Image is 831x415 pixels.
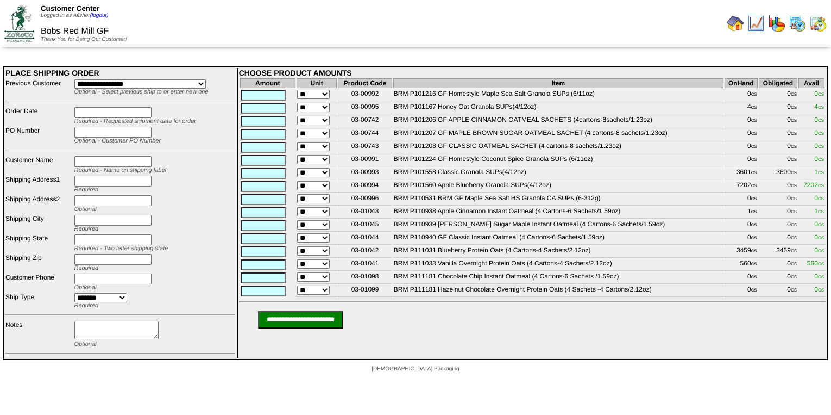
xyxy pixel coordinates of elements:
[5,126,73,145] td: PO Number
[239,69,826,77] div: CHOOSE PRODUCT AMOUNTS
[791,157,797,162] span: CS
[791,131,797,136] span: CS
[759,168,797,179] td: 3600
[393,285,723,297] td: BRM P111181 Hazelnut Chocolate Overnight Protein Oats (4 Sachets -4 Cartons/2.12oz)
[74,302,99,309] span: Required
[751,118,757,123] span: CS
[74,138,161,144] span: Optional - Customer PO Number
[393,272,723,284] td: BRM P111181 Chocolate Chip Instant Oatmeal (4 Cartons-6 Sachets /1.59oz)
[814,272,824,280] span: 0
[751,262,757,267] span: CS
[814,168,824,176] span: 1
[814,233,824,241] span: 0
[297,78,337,88] th: Unit
[74,89,209,95] span: Optional - Select previous ship to or enter new one
[818,262,824,267] span: CS
[807,259,824,267] span: 560
[5,175,73,194] td: Shipping Address1
[725,141,758,153] td: 0
[725,207,758,219] td: 1
[818,236,824,240] span: CS
[338,194,392,206] td: 03-00996
[803,181,824,189] span: 7202
[759,233,797,245] td: 0
[5,195,73,213] td: Shipping Address2
[759,194,797,206] td: 0
[74,206,97,213] span: Optional
[814,220,824,228] span: 0
[338,259,392,271] td: 03-01041
[338,207,392,219] td: 03-01043
[751,196,757,201] span: CS
[338,78,392,88] th: Product Code
[725,220,758,232] td: 0
[5,320,73,348] td: Notes
[725,168,758,179] td: 3601
[751,170,757,175] span: CS
[338,102,392,114] td: 03-00995
[5,293,73,309] td: Ship Type
[240,78,295,88] th: Amount
[759,102,797,114] td: 0
[791,262,797,267] span: CS
[818,249,824,253] span: CS
[818,222,824,227] span: CS
[393,181,723,193] td: BRM P101560 Apple Blueberry Granola SUPs(4/12oz)
[768,15,785,32] img: graph.gif
[814,155,824,163] span: 0
[74,226,99,232] span: Required
[393,115,723,127] td: BRM P101206 GF APPLE CINNAMON OATMEAL SACHETS (4cartons-8sachets/1.23oz)
[5,69,235,77] div: PLACE SHIPPING ORDER
[74,187,99,193] span: Required
[338,285,392,297] td: 03-01099
[759,259,797,271] td: 0
[5,79,73,96] td: Previous Customer
[759,128,797,140] td: 0
[725,128,758,140] td: 0
[789,15,806,32] img: calendarprod.gif
[818,209,824,214] span: CS
[4,5,34,41] img: ZoRoCo_Logo(Green%26Foil)%20jpg.webp
[759,220,797,232] td: 0
[798,78,824,88] th: Avail
[393,233,723,245] td: BRM P110940 GF Classic Instant Oatmeal (4 Cartons-6 Sachets/1.59oz)
[747,15,765,32] img: line_graph.gif
[818,92,824,97] span: CS
[791,222,797,227] span: CS
[725,233,758,245] td: 0
[393,220,723,232] td: BRM P110939 [PERSON_NAME] Sugar Maple Instant Oatmeal (4 Cartons-6 Sachets/1.59oz)
[759,141,797,153] td: 0
[814,142,824,150] span: 0
[751,131,757,136] span: CS
[5,273,73,292] td: Customer Phone
[751,236,757,240] span: CS
[791,92,797,97] span: CS
[818,157,824,162] span: CS
[791,144,797,149] span: CS
[751,92,757,97] span: CS
[818,118,824,123] span: CS
[725,154,758,166] td: 0
[791,249,797,253] span: CS
[814,90,824,97] span: 0
[393,154,723,166] td: BRM P101224 GF Homestyle Coconut Spice Granola SUPs (6/11oz)
[791,105,797,110] span: CS
[759,246,797,258] td: 3459
[751,183,757,188] span: CS
[393,128,723,140] td: BRM P101207 GF MAPLE BROWN SUGAR OATMEAL SACHET (4 cartons-8 sachets/1.23oz)
[814,207,824,215] span: 1
[393,194,723,206] td: BRM P110531 BRM GF Maple Sea Salt HS Granola CA SUPs (6-312g)
[725,246,758,258] td: 3459
[725,115,758,127] td: 0
[725,102,758,114] td: 4
[818,288,824,293] span: CS
[5,214,73,233] td: Shipping City
[791,236,797,240] span: CS
[759,115,797,127] td: 0
[809,15,827,32] img: calendarinout.gif
[5,107,73,125] td: Order Date
[818,144,824,149] span: CS
[759,285,797,297] td: 0
[338,220,392,232] td: 03-01045
[725,89,758,101] td: 0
